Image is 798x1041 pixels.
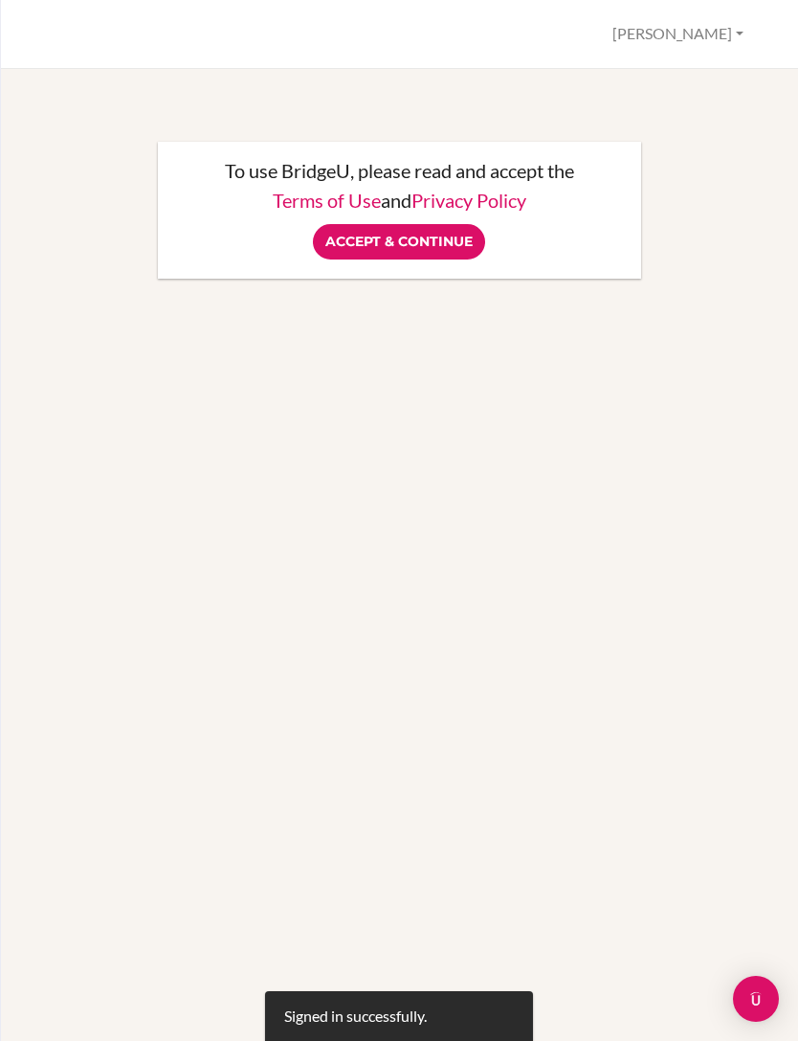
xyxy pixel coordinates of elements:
[284,1006,427,1028] div: Signed in successfully.
[604,16,752,52] button: [PERSON_NAME]
[273,189,381,212] a: Terms of Use
[177,161,623,180] p: To use BridgeU, please read and accept the
[177,191,623,210] p: and
[411,189,526,212] a: Privacy Policy
[313,224,485,260] input: Accept & Continue
[733,976,779,1022] div: Open Intercom Messenger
